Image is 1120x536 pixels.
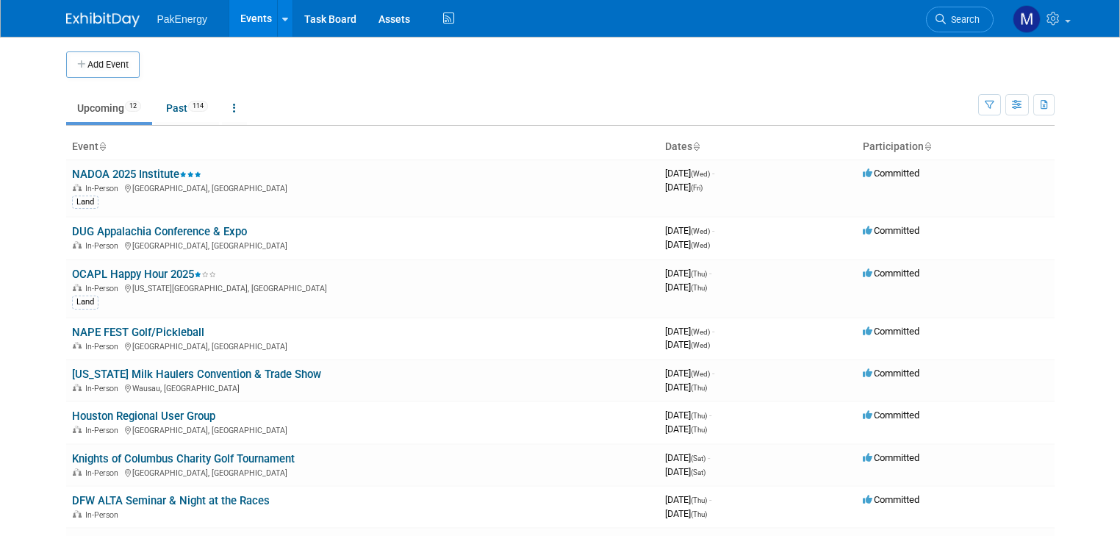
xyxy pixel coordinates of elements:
[665,424,707,435] span: [DATE]
[709,494,711,505] span: -
[72,296,98,309] div: Land
[72,466,653,478] div: [GEOGRAPHIC_DATA], [GEOGRAPHIC_DATA]
[665,452,710,463] span: [DATE]
[72,225,247,238] a: DUG Appalachia Conference & Expo
[863,410,919,421] span: Committed
[66,94,152,122] a: Upcoming12
[691,170,710,178] span: (Wed)
[863,168,919,179] span: Committed
[691,412,707,420] span: (Thu)
[665,494,711,505] span: [DATE]
[73,184,82,191] img: In-Person Event
[691,328,710,336] span: (Wed)
[691,184,703,192] span: (Fri)
[691,270,707,278] span: (Thu)
[665,182,703,193] span: [DATE]
[691,370,710,378] span: (Wed)
[66,12,140,27] img: ExhibitDay
[72,168,201,181] a: NADOA 2025 Institute
[708,452,710,463] span: -
[85,510,123,520] span: In-Person
[665,225,714,236] span: [DATE]
[85,284,123,293] span: In-Person
[72,268,216,281] a: OCAPL Happy Hour 2025
[665,268,711,279] span: [DATE]
[157,13,207,25] span: PakEnergy
[98,140,106,152] a: Sort by Event Name
[72,382,653,393] div: Wausau, [GEOGRAPHIC_DATA]
[863,452,919,463] span: Committed
[665,368,714,379] span: [DATE]
[857,135,1055,160] th: Participation
[691,454,706,462] span: (Sat)
[691,496,707,504] span: (Thu)
[665,239,710,250] span: [DATE]
[72,340,653,351] div: [GEOGRAPHIC_DATA], [GEOGRAPHIC_DATA]
[66,51,140,78] button: Add Event
[665,168,714,179] span: [DATE]
[691,284,707,292] span: (Thu)
[863,368,919,379] span: Committed
[73,284,82,291] img: In-Person Event
[692,140,700,152] a: Sort by Start Date
[712,168,714,179] span: -
[72,282,653,293] div: [US_STATE][GEOGRAPHIC_DATA], [GEOGRAPHIC_DATA]
[1013,5,1041,33] img: Mary Walker
[72,326,204,339] a: NAPE FEST Golf/Pickleball
[85,241,123,251] span: In-Person
[73,468,82,476] img: In-Person Event
[72,182,653,193] div: [GEOGRAPHIC_DATA], [GEOGRAPHIC_DATA]
[665,326,714,337] span: [DATE]
[946,14,980,25] span: Search
[72,239,653,251] div: [GEOGRAPHIC_DATA], [GEOGRAPHIC_DATA]
[72,196,98,209] div: Land
[712,326,714,337] span: -
[712,368,714,379] span: -
[691,426,707,434] span: (Thu)
[691,241,710,249] span: (Wed)
[863,268,919,279] span: Committed
[85,468,123,478] span: In-Person
[665,339,710,350] span: [DATE]
[665,382,707,393] span: [DATE]
[73,510,82,518] img: In-Person Event
[85,384,123,393] span: In-Person
[73,342,82,349] img: In-Person Event
[85,426,123,435] span: In-Person
[665,508,707,519] span: [DATE]
[665,410,711,421] span: [DATE]
[691,384,707,392] span: (Thu)
[712,225,714,236] span: -
[665,466,706,477] span: [DATE]
[72,494,270,507] a: DFW ALTA Seminar & Night at the Races
[188,101,208,112] span: 114
[665,282,707,293] span: [DATE]
[863,225,919,236] span: Committed
[85,342,123,351] span: In-Person
[691,227,710,235] span: (Wed)
[73,241,82,249] img: In-Person Event
[659,135,857,160] th: Dates
[73,384,82,391] img: In-Person Event
[72,368,321,381] a: [US_STATE] Milk Haulers Convention & Trade Show
[85,184,123,193] span: In-Person
[691,468,706,476] span: (Sat)
[66,135,659,160] th: Event
[155,94,219,122] a: Past114
[73,426,82,433] img: In-Person Event
[863,494,919,505] span: Committed
[691,341,710,349] span: (Wed)
[924,140,931,152] a: Sort by Participation Type
[125,101,141,112] span: 12
[863,326,919,337] span: Committed
[926,7,994,32] a: Search
[72,410,215,423] a: Houston Regional User Group
[72,452,295,465] a: Knights of Columbus Charity Golf Tournament
[691,510,707,518] span: (Thu)
[72,424,653,435] div: [GEOGRAPHIC_DATA], [GEOGRAPHIC_DATA]
[709,268,711,279] span: -
[709,410,711,421] span: -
